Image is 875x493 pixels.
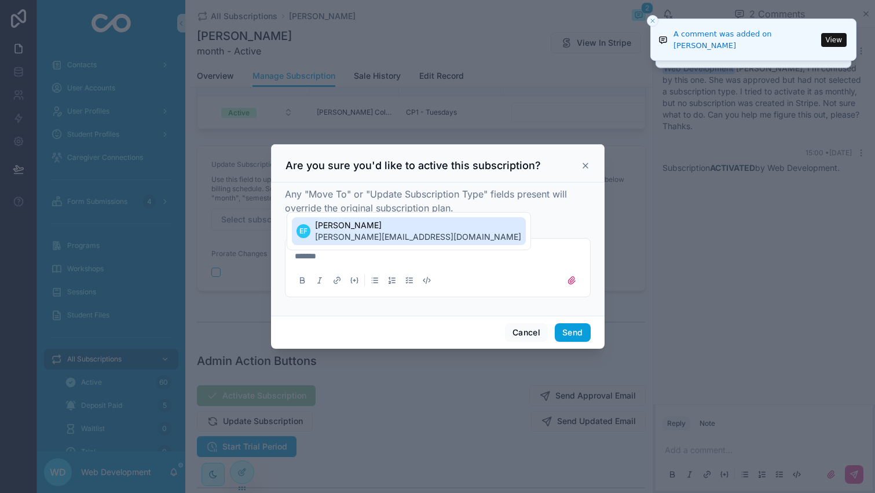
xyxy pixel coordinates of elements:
[285,159,541,173] h3: Are you sure you'd like to active this subscription?
[285,188,567,214] span: Any "Move To" or "Update Subscription Type" fields present will override the original subscriptio...
[315,220,521,231] span: [PERSON_NAME]
[299,227,307,236] span: EF
[673,28,818,51] div: A comment was added on [PERSON_NAME]
[658,33,668,47] img: Notification icon
[287,212,531,250] div: Suggested mentions
[555,323,590,342] button: Send
[647,15,658,27] button: Close toast
[821,33,847,47] button: View
[315,231,521,243] span: [PERSON_NAME][EMAIL_ADDRESS][DOMAIN_NAME]
[505,323,548,342] button: Cancel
